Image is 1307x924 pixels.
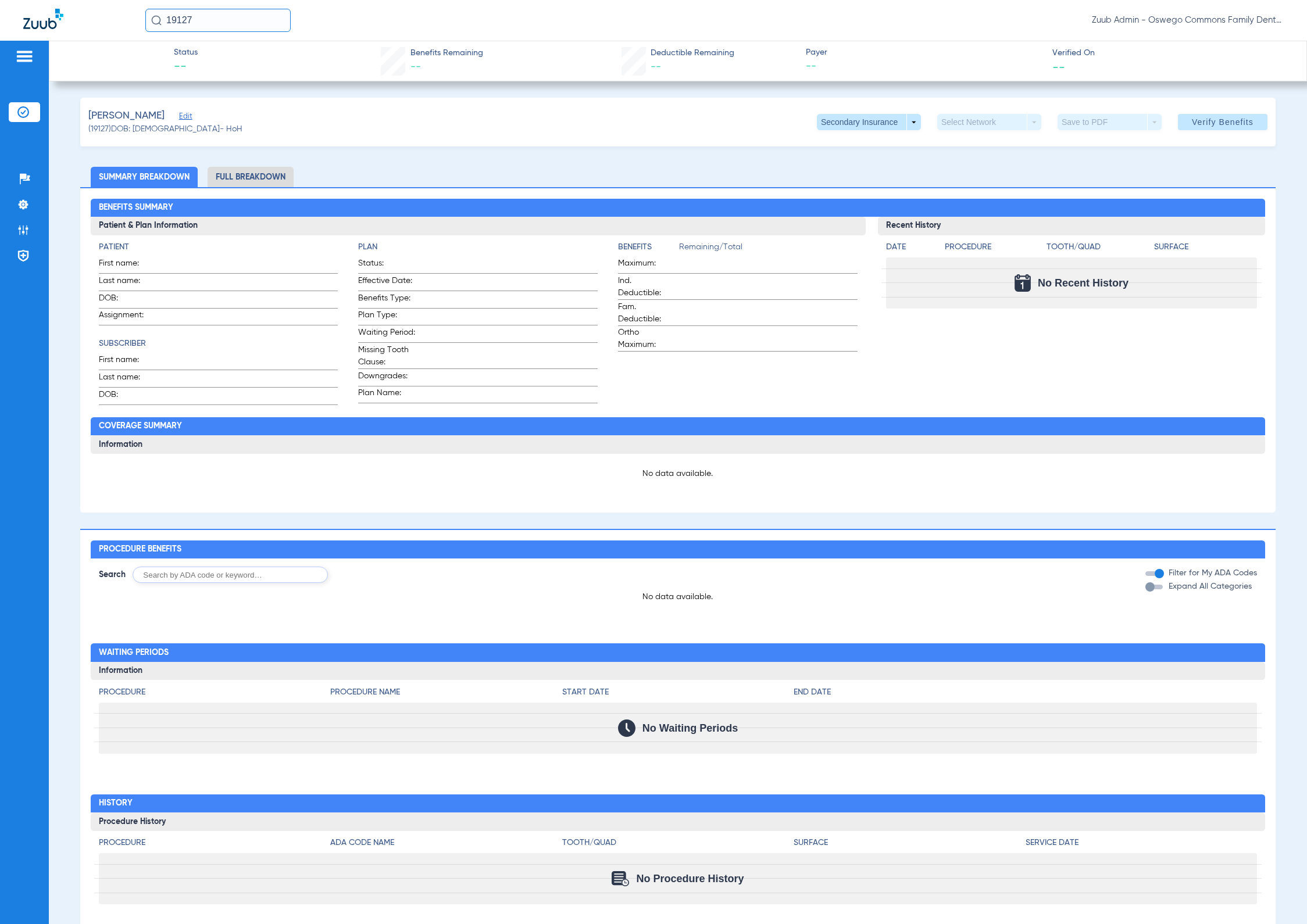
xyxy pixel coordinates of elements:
[99,257,156,273] span: First name:
[410,47,483,59] span: Benefits Remaining
[99,241,338,253] h4: Patient
[358,241,598,253] h4: Plan
[330,686,562,699] h4: Procedure Name
[794,686,1257,699] h4: End Date
[794,837,1026,853] app-breakdown-title: Surface
[612,871,629,886] img: Calendar
[91,591,1266,603] p: No data available.
[99,338,338,350] h4: Subscriber
[91,540,1266,559] h2: Procedure Benefits
[562,686,794,699] h4: Start Date
[1154,241,1258,257] app-breakdown-title: Surface
[679,241,858,257] span: Remaining/Total
[99,569,126,581] span: Search
[651,47,734,59] span: Deductible Remaining
[886,241,935,257] app-breakdown-title: Date
[1026,837,1258,853] app-breakdown-title: Service Date
[618,241,679,253] h4: Benefits
[618,241,679,257] app-breakdown-title: Benefits
[99,309,156,325] span: Assignment:
[358,309,415,325] span: Plan Type:
[636,873,744,884] span: No Procedure History
[1038,277,1129,289] span: No Recent History
[358,327,415,342] span: Waiting Period:
[88,109,165,123] span: [PERSON_NAME]
[174,46,198,59] span: Status
[1169,582,1252,590] span: Expand All Categories
[1026,837,1258,849] h4: Service Date
[151,15,162,26] img: Search Icon
[99,837,331,849] h4: Procedure
[1166,567,1257,579] label: Filter for My ADA Codes
[99,389,156,404] span: DOB:
[1192,117,1254,127] span: Verify Benefits
[91,812,1266,831] h3: Procedure History
[358,370,415,386] span: Downgrades:
[358,275,415,291] span: Effective Date:
[806,59,1042,74] span: --
[618,301,675,325] span: Fam. Deductible:
[99,686,331,703] app-breakdown-title: Procedure
[145,9,291,32] input: Search for patients
[618,275,675,299] span: Ind. Deductible:
[330,686,562,703] app-breakdown-title: Procedure Name
[91,417,1266,436] h2: Coverage Summary
[358,344,415,368] span: Missing Tooth Clause:
[174,59,198,76] span: --
[91,435,1266,454] h3: Information
[330,837,562,849] h4: ADA Code Name
[562,686,794,703] app-breakdown-title: Start Date
[91,167,198,187] li: Summary Breakdown
[358,257,415,273] span: Status:
[945,241,1042,257] app-breakdown-title: Procedure
[878,217,1266,235] h3: Recent History
[358,387,415,403] span: Plan Name:
[15,49,34,63] img: hamburger-icon
[618,257,675,273] span: Maximum:
[618,327,675,351] span: Ortho Maximum:
[99,837,331,853] app-breakdown-title: Procedure
[794,837,1026,849] h4: Surface
[99,686,331,699] h4: Procedure
[642,722,738,734] span: No Waiting Periods
[99,468,1258,479] p: No data available.
[1052,60,1065,73] span: --
[794,686,1257,703] app-breakdown-title: End Date
[358,292,415,308] span: Benefits Type:
[91,794,1266,813] h2: History
[91,199,1266,217] h2: Benefits Summary
[1047,241,1150,253] h4: Tooth/Quad
[806,46,1042,59] span: Payer
[330,837,562,853] app-breakdown-title: ADA Code Name
[91,662,1266,681] h3: Information
[99,371,156,387] span: Last name:
[1052,47,1288,59] span: Verified On
[562,837,794,853] app-breakdown-title: Tooth/Quad
[651,62,661,72] span: --
[208,167,294,187] li: Full Breakdown
[817,114,921,130] button: Secondary Insurance
[99,292,156,308] span: DOB:
[1047,241,1150,257] app-breakdown-title: Tooth/Quad
[23,9,63,29] img: Zuub Logo
[99,354,156,370] span: First name:
[91,217,866,235] h3: Patient & Plan Information
[410,62,421,72] span: --
[99,275,156,291] span: Last name:
[1015,274,1031,292] img: Calendar
[88,123,242,135] span: (19127) DOB: [DEMOGRAPHIC_DATA] - HoH
[179,112,190,123] span: Edit
[562,837,794,849] h4: Tooth/Quad
[945,241,1042,253] h4: Procedure
[91,643,1266,662] h2: Waiting Periods
[133,567,328,583] input: Search by ADA code or keyword…
[1092,15,1284,26] span: Zuub Admin - Oswego Commons Family Dental
[886,241,935,253] h4: Date
[1154,241,1258,253] h4: Surface
[1178,114,1267,130] button: Verify Benefits
[618,719,635,737] img: Calendar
